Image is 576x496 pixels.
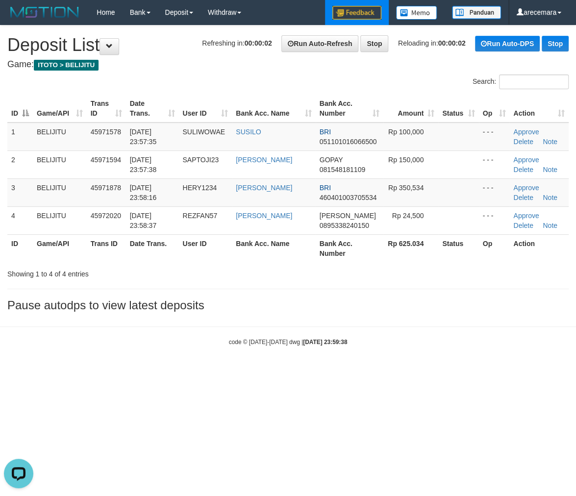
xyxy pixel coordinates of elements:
[182,184,217,192] span: HERY1234
[316,234,383,262] th: Bank Acc. Number
[182,212,217,220] span: REZFAN57
[7,123,33,151] td: 1
[392,212,424,220] span: Rp 24,500
[7,206,33,234] td: 4
[543,138,557,146] a: Note
[509,234,569,262] th: Action
[91,184,121,192] span: 45971878
[320,194,377,201] span: Copy 460401003705534 to clipboard
[513,138,533,146] a: Delete
[513,156,539,164] a: Approve
[360,35,388,52] a: Stop
[513,212,539,220] a: Approve
[182,156,219,164] span: SAPTOJI23
[236,212,292,220] a: [PERSON_NAME]
[479,206,510,234] td: - - -
[320,184,331,192] span: BRI
[126,95,179,123] th: Date Trans.: activate to sort column ascending
[232,234,315,262] th: Bank Acc. Name
[479,150,510,178] td: - - -
[316,95,383,123] th: Bank Acc. Number: activate to sort column ascending
[7,5,82,20] img: MOTION_logo.png
[7,265,233,279] div: Showing 1 to 4 of 4 entries
[236,184,292,192] a: [PERSON_NAME]
[33,206,87,234] td: BELIJITU
[388,128,424,136] span: Rp 100,000
[7,95,33,123] th: ID: activate to sort column descending
[473,74,569,89] label: Search:
[7,299,569,312] h3: Pause autodps to view latest deposits
[513,128,539,136] a: Approve
[33,123,87,151] td: BELIJITU
[542,36,569,51] a: Stop
[4,4,33,33] button: Open LiveChat chat widget
[87,95,126,123] th: Trans ID: activate to sort column ascending
[452,6,501,19] img: panduan.png
[513,184,539,192] a: Approve
[513,166,533,174] a: Delete
[398,39,466,47] span: Reloading in:
[178,234,232,262] th: User ID
[543,166,557,174] a: Note
[182,128,225,136] span: SULIWOWAE
[479,95,510,123] th: Op: activate to sort column ascending
[479,123,510,151] td: - - -
[479,178,510,206] td: - - -
[383,95,439,123] th: Amount: activate to sort column ascending
[91,212,121,220] span: 45972020
[475,36,540,51] a: Run Auto-DPS
[87,234,126,262] th: Trans ID
[320,222,369,229] span: Copy 0895338240150 to clipboard
[438,95,478,123] th: Status: activate to sort column ascending
[396,6,437,20] img: Button%20Memo.svg
[91,128,121,136] span: 45971578
[543,194,557,201] a: Note
[7,234,33,262] th: ID
[332,6,381,20] img: Feedback.jpg
[320,128,331,136] span: BRI
[509,95,569,123] th: Action: activate to sort column ascending
[543,222,557,229] a: Note
[245,39,272,47] strong: 00:00:02
[130,156,157,174] span: [DATE] 23:57:38
[7,35,569,55] h1: Deposit List
[303,339,347,346] strong: [DATE] 23:59:38
[7,150,33,178] td: 2
[91,156,121,164] span: 45971594
[320,156,343,164] span: GOPAY
[202,39,272,47] span: Refreshing in:
[388,184,424,192] span: Rp 350,534
[178,95,232,123] th: User ID: activate to sort column ascending
[126,234,179,262] th: Date Trans.
[236,156,292,164] a: [PERSON_NAME]
[513,222,533,229] a: Delete
[130,212,157,229] span: [DATE] 23:58:37
[130,184,157,201] span: [DATE] 23:58:16
[513,194,533,201] a: Delete
[7,178,33,206] td: 3
[438,234,478,262] th: Status
[320,212,376,220] span: [PERSON_NAME]
[320,138,377,146] span: Copy 051101016066500 to clipboard
[479,234,510,262] th: Op
[438,39,466,47] strong: 00:00:02
[33,178,87,206] td: BELIJITU
[383,234,439,262] th: Rp 625.034
[7,60,569,70] h4: Game:
[320,166,365,174] span: Copy 081548181109 to clipboard
[130,128,157,146] span: [DATE] 23:57:35
[33,234,87,262] th: Game/API
[33,95,87,123] th: Game/API: activate to sort column ascending
[499,74,569,89] input: Search:
[388,156,424,164] span: Rp 150,000
[236,128,261,136] a: SUSILO
[34,60,99,71] span: ITOTO > BELIJITU
[281,35,358,52] a: Run Auto-Refresh
[232,95,315,123] th: Bank Acc. Name: activate to sort column ascending
[33,150,87,178] td: BELIJITU
[229,339,348,346] small: code © [DATE]-[DATE] dwg |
